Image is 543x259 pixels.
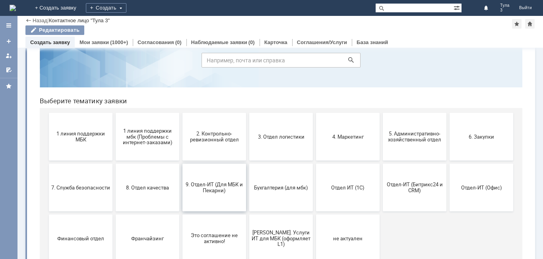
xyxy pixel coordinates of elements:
button: 5. Административно-хозяйственный отдел [349,95,413,143]
a: Создать заявку [30,39,70,45]
div: (0) [175,39,182,45]
span: Финансовый отдел [18,218,77,224]
header: Выберите тематику заявки [6,79,489,87]
span: 3 [500,8,510,13]
span: Франчайзинг [85,218,144,224]
button: [PERSON_NAME]. Услуги ИТ для МБК (оформляет L1) [216,197,279,245]
button: 6. Закупки [416,95,480,143]
button: 8. Отдел качества [82,146,146,194]
div: (1000+) [110,39,128,45]
a: Мои согласования [2,64,15,76]
button: 2. Контрольно-ревизионный отдел [149,95,213,143]
button: 1 линия поддержки мбк (Проблемы с интернет-заказами) [82,95,146,143]
span: Расширенный поиск [454,4,462,11]
a: Наблюдаемые заявки [191,39,247,45]
span: Отдел ИТ (1С) [285,167,344,173]
span: Это соглашение не активно! [151,215,210,227]
span: 5. Административно-хозяйственный отдел [352,113,411,125]
div: | [47,17,48,23]
button: Отдел-ИТ (Битрикс24 и CRM) [349,146,413,194]
button: 9. Отдел-ИТ (Для МБК и Пекарни) [149,146,213,194]
span: Бухгалтерия (для мбк) [218,167,277,173]
button: 1 линия поддержки МБК [16,95,79,143]
span: 7. Служба безопасности [18,167,77,173]
span: Тула [500,3,510,8]
a: Создать заявку [2,35,15,48]
span: 1 линия поддержки мбк (Проблемы с интернет-заказами) [85,110,144,128]
a: Мои заявки [2,49,15,62]
span: 2. Контрольно-ревизионный отдел [151,113,210,125]
div: (0) [248,39,255,45]
span: Отдел-ИТ (Офис) [419,167,477,173]
button: 3. Отдел логистики [216,95,279,143]
span: 3. Отдел логистики [218,116,277,122]
div: Добавить в избранное [512,19,522,29]
span: 1 линия поддержки МБК [18,113,77,125]
label: Воспользуйтесь поиском [168,19,327,27]
span: 9. Отдел-ИТ (Для МБК и Пекарни) [151,164,210,176]
a: Назад [33,17,47,23]
button: Отдел-ИТ (Офис) [416,146,480,194]
a: Согласования [138,39,174,45]
button: Франчайзинг [82,197,146,245]
a: Мои заявки [80,39,109,45]
div: Создать [86,3,126,13]
button: не актуален [283,197,346,245]
button: Бухгалтерия (для мбк) [216,146,279,194]
input: Например, почта или справка [168,35,327,50]
img: logo [10,5,16,11]
span: [PERSON_NAME]. Услуги ИТ для МБК (оформляет L1) [218,212,277,230]
span: 6. Закупки [419,116,477,122]
button: Финансовый отдел [16,197,79,245]
button: Отдел ИТ (1С) [283,146,346,194]
a: Соглашения/Услуги [297,39,347,45]
button: 4. Маркетинг [283,95,346,143]
button: 7. Служба безопасности [16,146,79,194]
div: Контактное лицо "Тула 3" [49,17,110,23]
span: Отдел-ИТ (Битрикс24 и CRM) [352,164,411,176]
a: Карточка [264,39,287,45]
span: 8. Отдел качества [85,167,144,173]
div: Сделать домашней страницей [525,19,535,29]
span: 4. Маркетинг [285,116,344,122]
button: Это соглашение не активно! [149,197,213,245]
a: Перейти на домашнюю страницу [10,5,16,11]
a: База знаний [357,39,388,45]
span: не актуален [285,218,344,224]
